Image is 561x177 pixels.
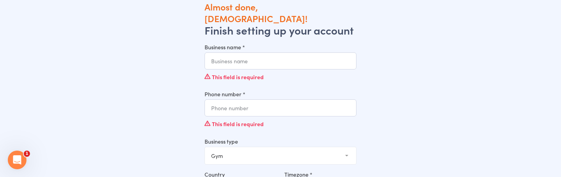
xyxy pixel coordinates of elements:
[205,69,356,84] div: This field is required
[205,90,356,98] label: Phone number *
[205,137,356,145] label: Business type
[205,99,356,116] input: Phone number
[205,43,356,51] label: Business name *
[205,52,356,69] input: Business name
[205,1,356,24] h1: Almost done, [DEMOGRAPHIC_DATA]!
[205,24,356,36] h2: Finish setting up your account
[8,151,26,169] iframe: Intercom live chat
[205,116,356,131] div: This field is required
[24,151,30,157] span: 1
